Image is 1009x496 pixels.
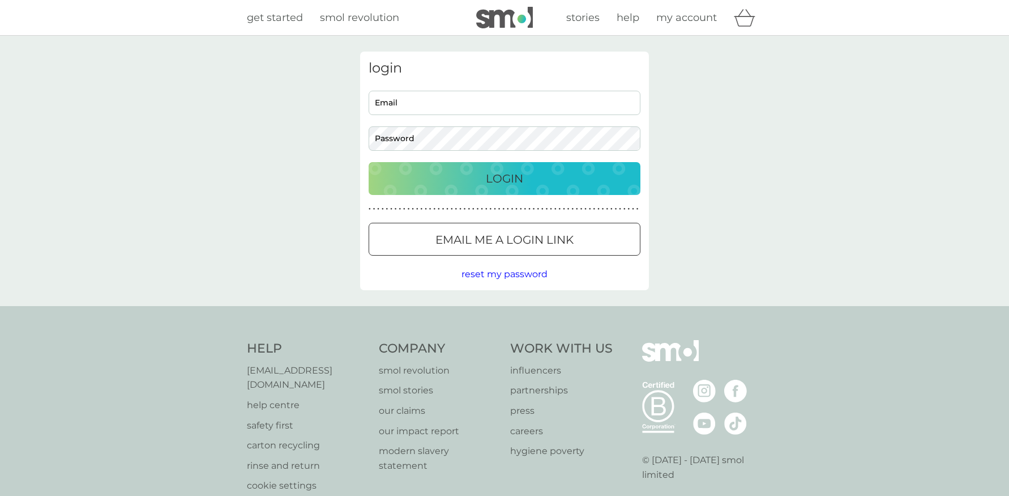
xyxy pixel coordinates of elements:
p: ● [628,206,630,212]
p: ● [584,206,587,212]
p: ● [533,206,535,212]
p: ● [576,206,578,212]
p: ● [485,206,488,212]
p: ● [606,206,608,212]
p: modern slavery statement [379,444,499,473]
p: ● [571,206,574,212]
p: ● [382,206,384,212]
p: ● [498,206,501,212]
img: visit the smol Tiktok page [724,412,747,435]
p: ● [494,206,496,212]
p: ● [632,206,634,212]
a: carton recycling [247,438,367,453]
p: ● [597,206,600,212]
a: help [617,10,639,26]
img: visit the smol Youtube page [693,412,716,435]
p: ● [602,206,604,212]
p: ● [610,206,613,212]
img: visit the smol Facebook page [724,380,747,402]
p: ● [472,206,474,212]
a: our claims [379,404,499,418]
p: ● [377,206,379,212]
img: visit the smol Instagram page [693,380,716,402]
h3: login [369,60,640,77]
p: ● [477,206,479,212]
a: rinse and return [247,459,367,473]
p: ● [528,206,531,212]
p: ● [369,206,371,212]
p: ● [395,206,397,212]
p: ● [403,206,405,212]
span: stories [566,11,600,24]
p: ● [490,206,492,212]
p: ● [433,206,435,212]
a: cookie settings [247,478,367,493]
p: ● [438,206,440,212]
a: press [510,404,613,418]
a: [EMAIL_ADDRESS][DOMAIN_NAME] [247,363,367,392]
button: reset my password [461,267,548,282]
span: get started [247,11,303,24]
a: stories [566,10,600,26]
p: hygiene poverty [510,444,613,459]
p: ● [446,206,448,212]
p: ● [421,206,423,212]
p: ● [481,206,483,212]
a: smol revolution [379,363,499,378]
p: ● [455,206,458,212]
p: ● [451,206,453,212]
a: careers [510,424,613,439]
p: ● [563,206,565,212]
p: ● [511,206,514,212]
button: Email me a login link [369,223,640,256]
p: ● [502,206,504,212]
a: smol revolution [320,10,399,26]
a: influencers [510,363,613,378]
span: reset my password [461,269,548,279]
p: smol stories [379,383,499,398]
p: ● [408,206,410,212]
a: get started [247,10,303,26]
p: ● [468,206,470,212]
button: Login [369,162,640,195]
a: help centre [247,398,367,413]
img: smol [476,7,533,28]
p: ● [464,206,466,212]
p: ● [507,206,509,212]
p: ● [550,206,552,212]
p: ● [615,206,617,212]
a: safety first [247,418,367,433]
h4: Work With Us [510,340,613,358]
p: ● [373,206,375,212]
p: ● [554,206,557,212]
h4: Company [379,340,499,358]
p: ● [412,206,414,212]
a: our impact report [379,424,499,439]
p: © [DATE] - [DATE] smol limited [642,453,763,482]
p: ● [567,206,570,212]
p: ● [580,206,583,212]
p: partnerships [510,383,613,398]
p: ● [619,206,621,212]
p: ● [442,206,444,212]
p: ● [416,206,418,212]
span: my account [656,11,717,24]
p: ● [593,206,596,212]
p: ● [390,206,392,212]
p: ● [399,206,401,212]
p: ● [386,206,388,212]
span: help [617,11,639,24]
div: basket [734,6,762,29]
p: ● [459,206,461,212]
h4: Help [247,340,367,358]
